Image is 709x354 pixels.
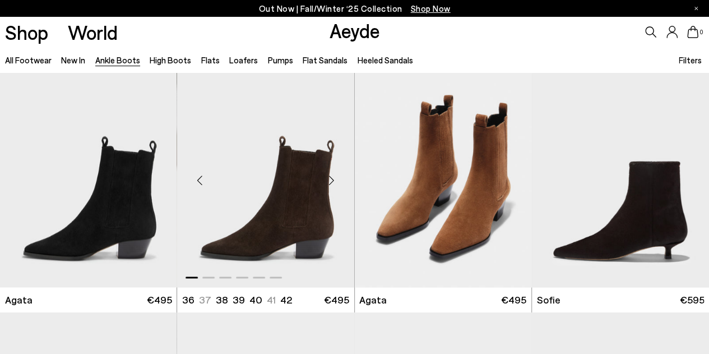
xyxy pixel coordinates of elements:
[249,293,262,307] li: 40
[5,293,33,307] span: Agata
[324,293,349,307] span: €495
[411,3,451,13] span: Navigate to /collections/new-in
[501,293,526,307] span: €495
[532,65,709,287] a: 6 / 6 1 / 6 2 / 6 3 / 6 4 / 6 5 / 6 6 / 6 1 / 6 Next slide Previous slide
[201,55,220,65] a: Flats
[5,55,52,65] a: All Footwear
[357,55,413,65] a: Heeled Sandals
[355,65,531,287] a: Next slide Previous slide
[679,55,702,65] span: Filters
[698,29,704,35] span: 0
[536,293,560,307] span: Sofie
[182,293,194,307] li: 36
[177,65,354,287] div: 1 / 6
[355,65,532,287] img: Agata Suede Ankle Boots
[303,55,347,65] a: Flat Sandals
[532,65,709,287] div: 1 / 6
[315,164,349,197] div: Next slide
[280,293,292,307] li: 42
[679,293,704,307] span: €595
[95,55,140,65] a: Ankle Boots
[532,65,709,287] img: Sofie Ponyhair Ankle Boots
[355,287,531,312] a: Agata €495
[359,293,387,307] span: Agata
[329,19,379,42] a: Aeyde
[61,55,85,65] a: New In
[183,164,216,197] div: Previous slide
[68,22,118,42] a: World
[229,55,258,65] a: Loafers
[233,293,245,307] li: 39
[177,65,354,287] img: Agata Suede Ankle Boots
[147,293,172,307] span: €495
[267,55,293,65] a: Pumps
[182,293,289,307] ul: variant
[177,287,354,312] a: 36 37 38 39 40 41 42 €495
[687,26,698,38] a: 0
[355,65,532,287] div: 3 / 6
[5,22,48,42] a: Shop
[216,293,228,307] li: 38
[259,2,451,16] p: Out Now | Fall/Winter ‘25 Collection
[150,55,191,65] a: High Boots
[177,65,354,287] a: Next slide Previous slide
[532,287,709,312] a: Sofie €595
